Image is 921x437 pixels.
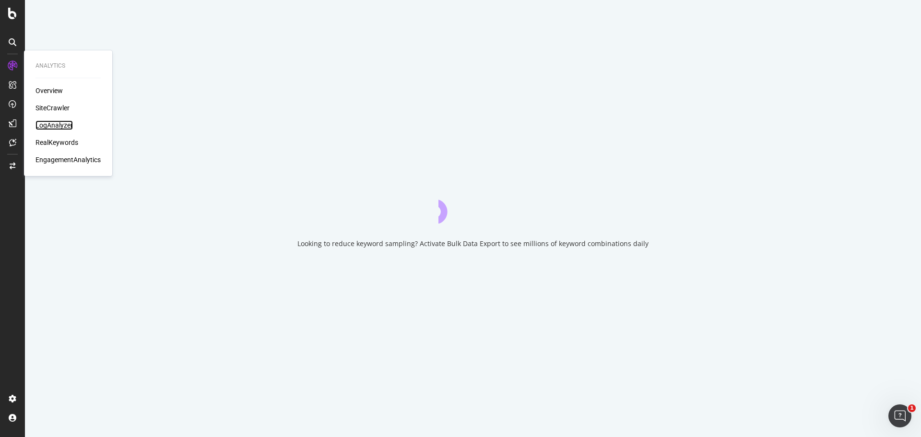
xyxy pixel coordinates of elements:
a: Overview [35,86,63,95]
a: LogAnalyzer [35,120,73,130]
a: RealKeywords [35,138,78,147]
div: animation [438,189,508,224]
div: Analytics [35,62,101,70]
iframe: Intercom live chat [888,404,911,427]
a: EngagementAnalytics [35,155,101,165]
a: SiteCrawler [35,103,70,113]
span: 1 [908,404,916,412]
div: Looking to reduce keyword sampling? Activate Bulk Data Export to see millions of keyword combinat... [297,239,649,248]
